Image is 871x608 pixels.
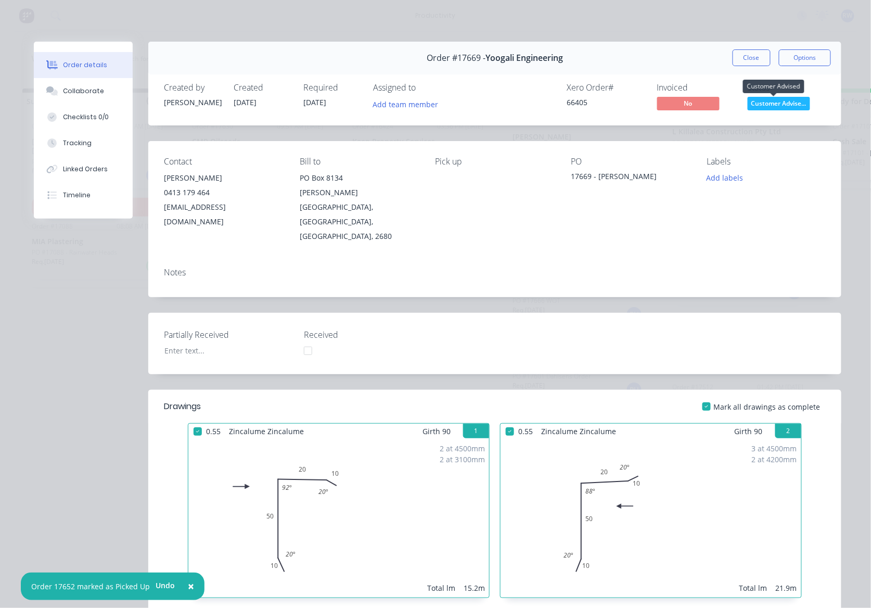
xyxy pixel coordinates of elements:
[234,97,257,107] span: [DATE]
[427,53,485,63] span: Order #17669 -
[63,164,108,174] div: Linked Orders
[427,582,455,593] div: Total lm
[485,53,563,63] span: Yoogali Engineering
[501,439,801,598] div: 01050201020º88º20º3 at 4500mm2 at 4200mmTotal lm21.9m
[164,171,283,185] div: [PERSON_NAME]
[303,83,361,93] div: Required
[177,574,204,599] button: Close
[463,424,489,438] button: 1
[733,49,771,66] button: Close
[164,157,283,167] div: Contact
[657,83,735,93] div: Invoiced
[34,156,133,182] button: Linked Orders
[300,157,419,167] div: Bill to
[657,97,720,110] span: No
[436,157,555,167] div: Pick up
[714,401,821,412] span: Mark all drawings as complete
[743,80,804,93] div: Customer Advised
[707,157,826,167] div: Labels
[225,424,308,439] span: Zincalume Zincalume
[303,97,326,107] span: [DATE]
[776,582,797,593] div: 21.9m
[779,49,831,66] button: Options
[164,97,221,108] div: [PERSON_NAME]
[63,112,109,122] div: Checklists 0/0
[63,86,104,96] div: Collaborate
[422,424,451,439] span: Girth 90
[300,171,419,185] div: PO Box 8134
[514,424,537,439] span: 0.55
[34,182,133,208] button: Timeline
[31,581,150,592] div: Order 17652 marked as Picked Up
[164,268,826,277] div: Notes
[748,97,810,112] button: Customer Advise...
[63,60,107,70] div: Order details
[188,579,194,593] span: ×
[567,83,645,93] div: Xero Order #
[373,83,477,93] div: Assigned to
[367,97,444,111] button: Add team member
[234,83,291,93] div: Created
[164,171,283,229] div: [PERSON_NAME]0413 179 464[EMAIL_ADDRESS][DOMAIN_NAME]
[34,52,133,78] button: Order details
[164,185,283,200] div: 0413 179 464
[739,582,767,593] div: Total lm
[464,582,485,593] div: 15.2m
[752,443,797,454] div: 3 at 4500mm
[300,171,419,244] div: PO Box 8134[PERSON_NAME][GEOGRAPHIC_DATA], [GEOGRAPHIC_DATA], [GEOGRAPHIC_DATA], 2680
[571,171,690,185] div: 17669 - [PERSON_NAME]
[34,78,133,104] button: Collaborate
[304,328,434,341] label: Received
[63,191,91,200] div: Timeline
[775,424,801,438] button: 2
[34,104,133,130] button: Checklists 0/0
[735,424,763,439] span: Girth 90
[752,454,797,465] div: 2 at 4200mm
[150,578,181,593] button: Undo
[701,171,749,185] button: Add labels
[164,400,201,413] div: Drawings
[63,138,92,148] div: Tracking
[300,185,419,244] div: [PERSON_NAME][GEOGRAPHIC_DATA], [GEOGRAPHIC_DATA], [GEOGRAPHIC_DATA], 2680
[164,200,283,229] div: [EMAIL_ADDRESS][DOMAIN_NAME]
[748,97,810,110] span: Customer Advise...
[202,424,225,439] span: 0.55
[373,97,444,111] button: Add team member
[571,157,690,167] div: PO
[164,328,294,341] label: Partially Received
[164,83,221,93] div: Created by
[34,130,133,156] button: Tracking
[567,97,645,108] div: 66405
[537,424,620,439] span: Zincalume Zincalume
[188,439,489,598] div: 01050201020º92º20º2 at 4500mm2 at 3100mmTotal lm15.2m
[440,443,485,454] div: 2 at 4500mm
[440,454,485,465] div: 2 at 3100mm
